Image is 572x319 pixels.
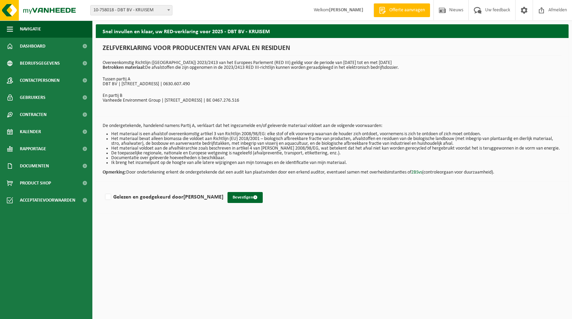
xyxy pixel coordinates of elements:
li: Documentatie over geleverde hoeveelheden is beschikbaar. [111,156,562,161]
span: Contracten [20,106,47,123]
strong: [PERSON_NAME] [329,8,363,13]
span: Bedrijfsgegevens [20,55,60,72]
a: 2BSvs [411,170,422,175]
li: Het materiaal bevat alleen biomassa die voldoet aan Richtlijn (EU) 2018/2001 – biologisch afbreek... [111,137,562,146]
p: DBT BV | [STREET_ADDRESS] | 0630.607.490 [103,82,562,87]
h2: Snel invullen en klaar, uw RED-verklaring voor 2025 - DBT BV - KRUISEM [96,24,569,38]
strong: [PERSON_NAME] [183,194,223,200]
span: Offerte aanvragen [388,7,427,14]
strong: Betrokken materiaal: [103,65,145,70]
p: Door ondertekening erkent de ondergetekende dat een audit kan plaatsvinden door een erkend audito... [103,165,562,175]
p: Overeenkomstig Richtlijn ([GEOGRAPHIC_DATA]) 2023/2413 van het Europees Parlement (RED III) geldi... [103,61,562,70]
a: Offerte aanvragen [374,3,430,17]
li: Ik breng het inzamelpunt op de hoogte van alle latere wijzigingen aan mijn tonnages en de identif... [111,161,562,165]
h1: ZELFVERKLARING VOOR PRODUCENTEN VAN AFVAL EN RESIDUEN [103,45,562,55]
p: Vanheede Environment Group | [STREET_ADDRESS] | BE 0467.276.516 [103,98,562,103]
span: 10-758018 - DBT BV - KRUISEM [91,5,172,15]
span: Kalender [20,123,41,140]
span: Product Shop [20,175,51,192]
li: Het materiaal is een afvalstof overeenkomstig artikel 3 van Richtlijn 2008/98/EG: elke stof of el... [111,132,562,137]
span: Navigatie [20,21,41,38]
span: Documenten [20,157,49,175]
li: Het materiaal voldoet aan de afvalhiërarchie zoals beschreven in artikel 4 van [PERSON_NAME] 2008... [111,146,562,151]
li: De toepasselijke regionale, nationale en Europese wetgeving is nageleefd (afvalpreventie, transpo... [111,151,562,156]
span: Dashboard [20,38,45,55]
span: Gebruikers [20,89,45,106]
span: Contactpersonen [20,72,60,89]
p: Tussen partij A [103,77,562,82]
label: Gelezen en goedgekeurd door [104,192,223,202]
strong: Opmerking: [103,170,126,175]
span: 10-758018 - DBT BV - KRUISEM [90,5,172,15]
p: De ondergetekende, handelend namens Partij A, verklaart dat het ingezamelde en/of geleverde mater... [103,124,562,128]
span: Rapportage [20,140,46,157]
button: Bevestigen [227,192,263,203]
span: Acceptatievoorwaarden [20,192,75,209]
p: En partij B [103,93,562,98]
